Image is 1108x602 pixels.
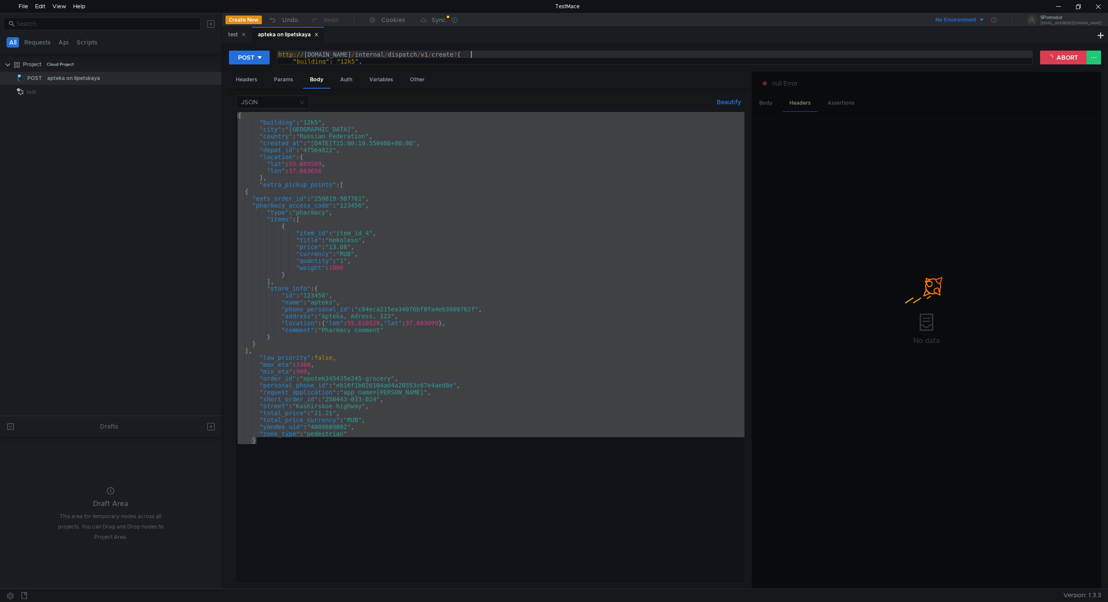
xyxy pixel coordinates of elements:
[304,13,345,26] button: Redo
[229,51,270,64] button: POST
[16,19,196,29] input: Search...
[1040,22,1102,25] div: [EMAIL_ADDRESS][DOMAIN_NAME]
[324,15,339,25] div: Redo
[74,37,100,48] button: Scripts
[403,72,432,88] div: Other
[935,16,976,24] div: No Environment
[26,86,36,99] div: test
[47,72,100,85] div: apteka on lipetskaya
[229,72,264,88] div: Headers
[282,15,298,25] div: Undo
[1040,16,1102,20] div: SPomodor
[432,17,446,23] div: Sync
[713,97,744,107] button: Beautify
[16,74,26,83] span: Loading...
[6,37,19,48] button: All
[1040,51,1087,64] button: ABORT
[333,72,359,88] div: Auth
[238,53,254,62] div: POST
[22,37,53,48] button: Requests
[100,421,118,432] div: Drafts
[56,37,71,48] button: Api
[225,16,262,24] button: Create New
[1063,589,1101,602] span: Version: 1.3.3
[27,72,42,85] span: POST
[267,72,300,88] div: Params
[228,30,246,39] div: test
[23,58,42,71] div: Project
[303,72,330,89] div: Body
[47,58,74,71] div: Cloud Project
[381,15,405,25] div: Cookies
[362,72,400,88] div: Variables
[262,13,304,26] button: Undo
[258,30,319,39] div: apteka on lipetskaya
[925,13,985,27] button: No Environment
